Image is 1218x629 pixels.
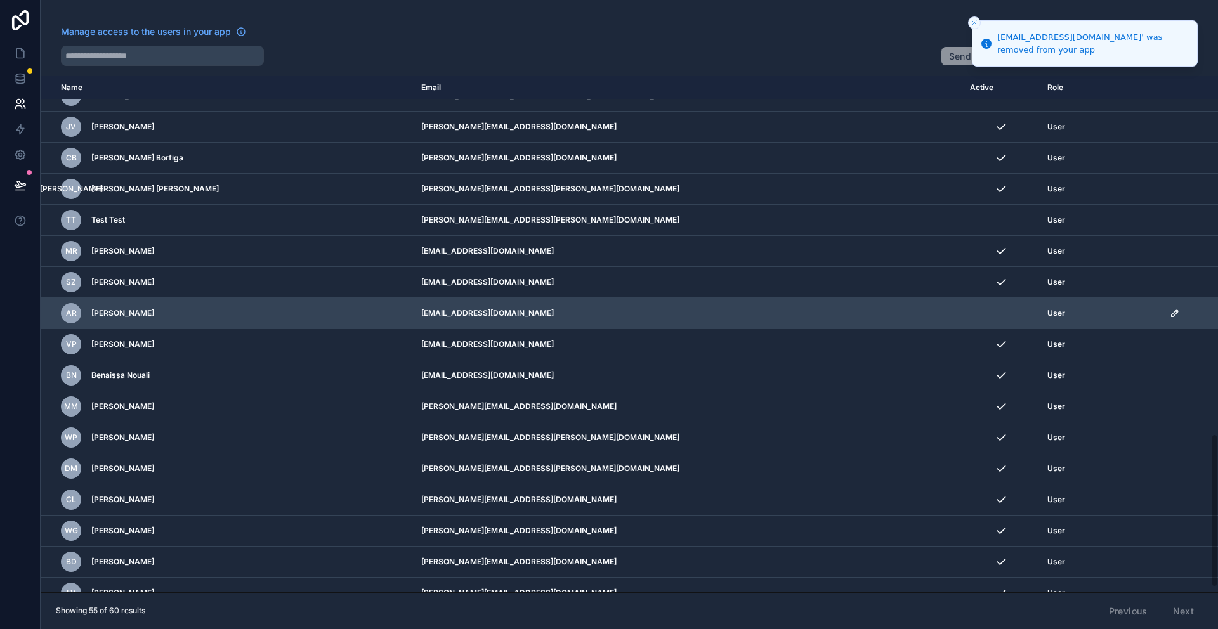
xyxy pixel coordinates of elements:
span: Showing 55 of 60 results [56,606,145,616]
span: WG [65,526,78,536]
span: User [1047,339,1065,349]
span: WP [65,432,77,443]
span: User [1047,526,1065,536]
span: User [1047,401,1065,412]
span: BN [66,370,77,380]
span: BD [66,557,77,567]
span: [PERSON_NAME] [91,588,154,598]
span: [PERSON_NAME] [91,495,154,505]
span: User [1047,495,1065,505]
span: Test Test [91,215,125,225]
th: Name [41,76,414,100]
td: [PERSON_NAME][EMAIL_ADDRESS][DOMAIN_NAME] [414,547,962,578]
td: [PERSON_NAME][EMAIL_ADDRESS][DOMAIN_NAME] [414,484,962,516]
span: [PERSON_NAME] [91,277,154,287]
td: [EMAIL_ADDRESS][DOMAIN_NAME] [414,236,962,267]
span: User [1047,184,1065,194]
span: Manage access to the users in your app [61,25,231,38]
span: LV [67,588,76,598]
span: User [1047,432,1065,443]
span: [PERSON_NAME] [91,246,154,256]
span: User [1047,277,1065,287]
span: [PERSON_NAME] [91,557,154,567]
td: [PERSON_NAME][EMAIL_ADDRESS][PERSON_NAME][DOMAIN_NAME] [414,205,962,236]
div: scrollable content [41,76,1218,592]
span: [PERSON_NAME] [40,184,103,194]
td: [EMAIL_ADDRESS][DOMAIN_NAME] [414,267,962,298]
td: [PERSON_NAME][EMAIL_ADDRESS][DOMAIN_NAME] [414,391,962,422]
span: VP [66,339,77,349]
span: User [1047,557,1065,567]
span: [PERSON_NAME] [91,526,154,536]
span: [PERSON_NAME] [91,122,154,132]
td: [PERSON_NAME][EMAIL_ADDRESS][DOMAIN_NAME] [414,143,962,174]
span: [PERSON_NAME] [91,464,154,474]
span: User [1047,588,1065,598]
span: [PERSON_NAME] [91,432,154,443]
button: Close toast [968,16,981,29]
th: Email [414,76,962,100]
span: Benaissa Nouali [91,370,150,380]
span: User [1047,153,1065,163]
td: [PERSON_NAME][EMAIL_ADDRESS][DOMAIN_NAME] [414,516,962,547]
span: [PERSON_NAME] [91,401,154,412]
span: User [1047,370,1065,380]
td: [EMAIL_ADDRESS][DOMAIN_NAME] [414,360,962,391]
span: User [1047,308,1065,318]
span: User [1047,215,1065,225]
a: Manage access to the users in your app [61,25,246,38]
span: User [1047,464,1065,474]
span: CL [66,495,76,505]
div: [EMAIL_ADDRESS][DOMAIN_NAME]' was removed from your app [997,31,1187,56]
span: User [1047,122,1065,132]
th: Active [962,76,1040,100]
td: [PERSON_NAME][EMAIL_ADDRESS][PERSON_NAME][DOMAIN_NAME] [414,174,962,205]
td: [PERSON_NAME][EMAIL_ADDRESS][DOMAIN_NAME] [414,578,962,609]
span: SZ [66,277,76,287]
td: [EMAIL_ADDRESS][DOMAIN_NAME] [414,298,962,329]
span: DM [65,464,77,474]
td: [PERSON_NAME][EMAIL_ADDRESS][PERSON_NAME][DOMAIN_NAME] [414,453,962,484]
span: MM [64,401,78,412]
span: [PERSON_NAME] [91,339,154,349]
td: [EMAIL_ADDRESS][DOMAIN_NAME] [414,329,962,360]
span: [PERSON_NAME] Borfiga [91,153,183,163]
td: [PERSON_NAME][EMAIL_ADDRESS][PERSON_NAME][DOMAIN_NAME] [414,422,962,453]
span: TT [66,215,76,225]
th: Role [1040,76,1162,100]
span: User [1047,246,1065,256]
span: JV [66,122,76,132]
span: [PERSON_NAME] [PERSON_NAME] [91,184,219,194]
td: [PERSON_NAME][EMAIL_ADDRESS][DOMAIN_NAME] [414,112,962,143]
span: AR [66,308,77,318]
span: CB [66,153,77,163]
span: mr [65,246,77,256]
span: [PERSON_NAME] [91,308,154,318]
